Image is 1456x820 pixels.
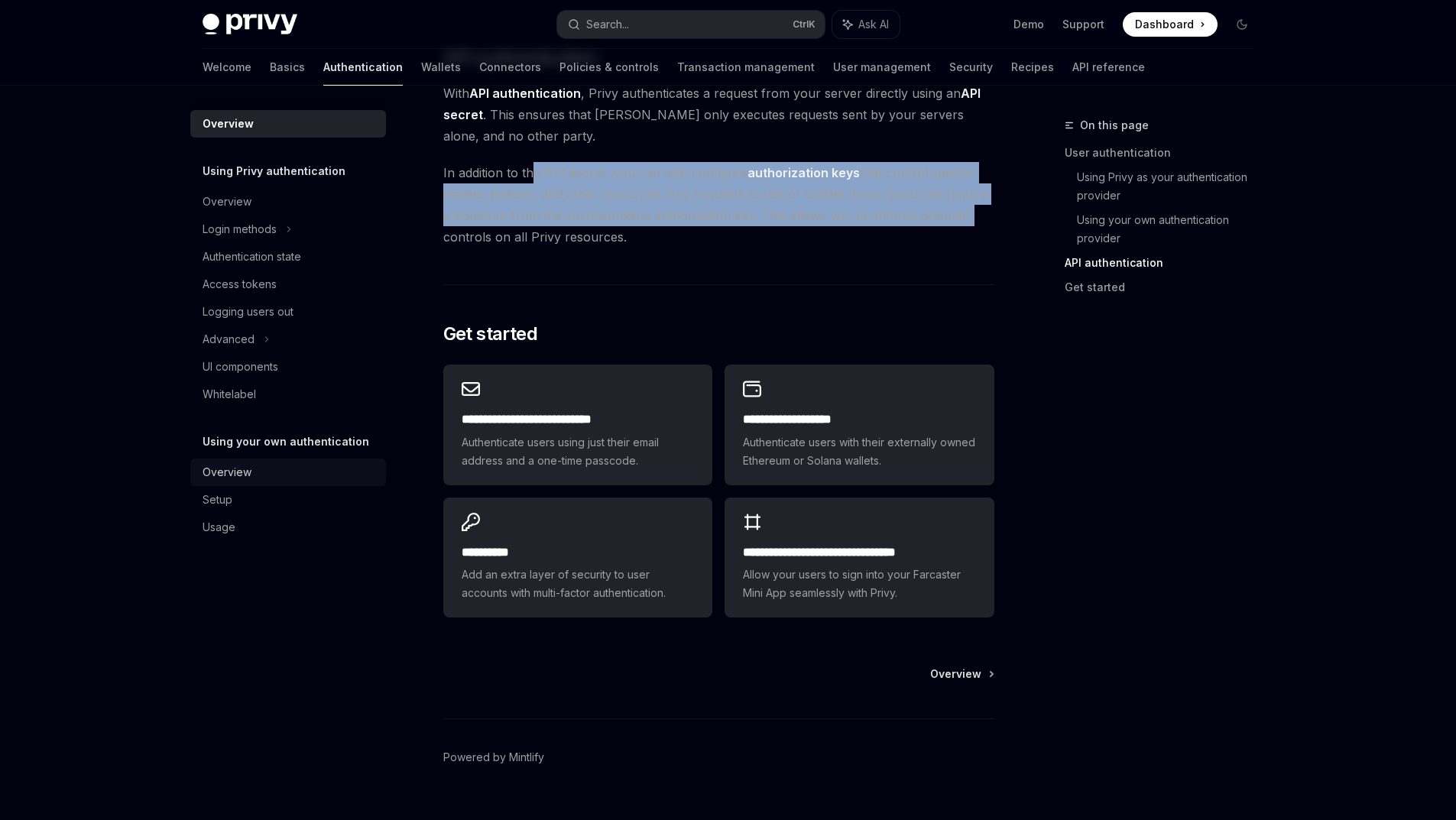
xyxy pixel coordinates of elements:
[725,365,994,485] a: **** **** **** ****Authenticate users with their externally owned Ethereum or Solana wallets.
[203,162,345,180] h5: Using Privy authentication
[190,110,386,138] a: Overview
[559,49,659,86] a: Policies & controls
[743,433,975,470] span: Authenticate users with their externally owned Ethereum or Solana wallets.
[1123,12,1218,37] a: Dashboard
[190,353,386,381] a: UI components
[443,83,994,147] span: With , Privy authenticates a request from your server directly using an . This ensures that [PERS...
[949,49,993,86] a: Security
[1065,251,1266,275] a: API authentication
[190,243,386,271] a: Authentication state
[421,49,461,86] a: Wallets
[203,193,251,211] div: Overview
[190,298,386,326] a: Logging users out
[203,115,254,133] div: Overview
[1077,165,1266,208] a: Using Privy as your authentication provider
[1013,17,1044,32] a: Demo
[203,491,232,509] div: Setup
[1011,49,1054,86] a: Recipes
[586,15,629,34] div: Search...
[1080,116,1149,135] span: On this page
[1230,12,1254,37] button: Toggle dark mode
[1062,17,1104,32] a: Support
[930,666,981,682] span: Overview
[833,49,931,86] a: User management
[677,49,815,86] a: Transaction management
[1072,49,1145,86] a: API reference
[469,86,581,101] strong: API authentication
[190,514,386,541] a: Usage
[443,162,994,248] span: In addition to the API secret, you can also configure that control specific wallets, policies, an...
[190,381,386,408] a: Whitelabel
[443,750,544,765] a: Powered by Mintlify
[203,463,251,481] div: Overview
[1077,208,1266,251] a: Using your own authentication provider
[203,14,297,35] img: dark logo
[747,165,860,180] strong: authorization keys
[190,188,386,216] a: Overview
[203,220,277,238] div: Login methods
[443,322,537,346] span: Get started
[557,11,825,38] button: Search...CtrlK
[462,433,694,470] span: Authenticate users using just their email address and a one-time passcode.
[203,330,255,348] div: Advanced
[479,49,541,86] a: Connectors
[190,459,386,486] a: Overview
[203,433,369,451] h5: Using your own authentication
[190,486,386,514] a: Setup
[203,358,278,376] div: UI components
[858,17,889,32] span: Ask AI
[462,566,694,602] span: Add an extra layer of security to user accounts with multi-factor authentication.
[793,18,816,31] span: Ctrl K
[190,271,386,298] a: Access tokens
[323,49,403,86] a: Authentication
[1065,275,1266,300] a: Get started
[1065,141,1266,165] a: User authentication
[1135,17,1194,32] span: Dashboard
[270,49,305,86] a: Basics
[930,666,993,682] a: Overview
[443,498,712,618] a: **** *****Add an extra layer of security to user accounts with multi-factor authentication.
[203,248,301,266] div: Authentication state
[203,303,293,321] div: Logging users out
[203,385,256,404] div: Whitelabel
[832,11,900,38] button: Ask AI
[743,566,975,602] span: Allow your users to sign into your Farcaster Mini App seamlessly with Privy.
[203,49,251,86] a: Welcome
[203,518,235,536] div: Usage
[203,275,277,293] div: Access tokens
